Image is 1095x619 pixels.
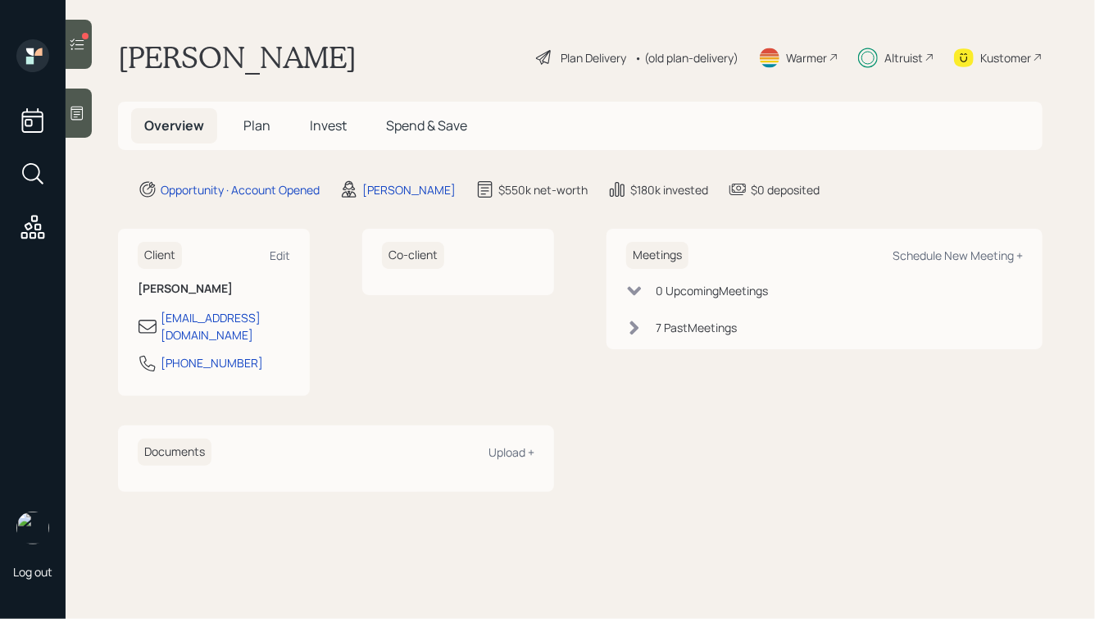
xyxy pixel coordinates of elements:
[634,49,738,66] div: • (old plan-delivery)
[144,116,204,134] span: Overview
[498,181,588,198] div: $550k net-worth
[751,181,820,198] div: $0 deposited
[13,564,52,580] div: Log out
[270,248,290,263] div: Edit
[884,49,923,66] div: Altruist
[138,282,290,296] h6: [PERSON_NAME]
[488,444,534,460] div: Upload +
[118,39,357,75] h1: [PERSON_NAME]
[243,116,270,134] span: Plan
[310,116,347,134] span: Invest
[656,319,737,336] div: 7 Past Meeting s
[980,49,1031,66] div: Kustomer
[362,181,456,198] div: [PERSON_NAME]
[893,248,1023,263] div: Schedule New Meeting +
[161,354,263,371] div: [PHONE_NUMBER]
[138,439,211,466] h6: Documents
[161,309,290,344] div: [EMAIL_ADDRESS][DOMAIN_NAME]
[138,242,182,269] h6: Client
[386,116,467,134] span: Spend & Save
[626,242,688,269] h6: Meetings
[382,242,444,269] h6: Co-client
[16,512,49,544] img: hunter_neumayer.jpg
[161,181,320,198] div: Opportunity · Account Opened
[630,181,708,198] div: $180k invested
[786,49,827,66] div: Warmer
[656,282,768,299] div: 0 Upcoming Meeting s
[561,49,626,66] div: Plan Delivery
